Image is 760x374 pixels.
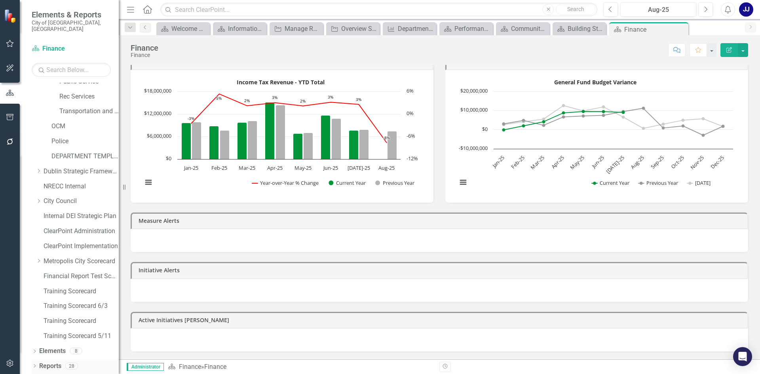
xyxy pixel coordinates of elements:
text: Jan-25 [183,164,198,171]
text: -6% [407,132,415,139]
a: Department Measure Data [385,24,434,34]
text: Feb-25 [509,154,526,170]
text: Dec-25 [709,154,725,170]
path: Aug-25, 683,464. Two Years Ago. [642,127,645,130]
div: Finance [624,25,686,34]
span: Elements & Reports [32,10,111,19]
text: $0 [166,155,171,162]
path: Sep-25, 888,513. Previous Year. [662,126,665,129]
div: Finance [131,44,158,52]
div: Department Measure Data [398,24,434,34]
text: Aug-25 [378,164,395,171]
text: $20,000,000 [460,87,488,94]
path: Jul-25, 6,561,982. Two Years Ago. [622,116,625,119]
a: Training Scorecard 5/11 [44,332,119,341]
path: Aug-25, 7,471,839. Previous Year. [388,131,397,159]
a: Training Scorecard [44,287,119,296]
text: Aug-25 [629,154,646,171]
path: Dec-25, 1,790,729.59999999. Previous Year. [722,125,725,128]
text: Mar-25 [529,154,545,171]
path: Jan-25, 3,023,738. Previous Year. [502,122,505,125]
path: Jan-25, 9,615,700. Current Year. [182,123,191,159]
a: Information Technology [215,24,264,34]
div: Community Development [511,24,547,34]
small: City of [GEOGRAPHIC_DATA], [GEOGRAPHIC_DATA] [32,19,111,32]
text: Nov-25 [689,154,705,171]
text: 3% [328,94,333,100]
text: -12% [407,155,418,162]
a: Manage Reports [272,24,321,34]
button: Show Previous Year [375,179,415,186]
h3: Initiative Alerts [139,267,743,273]
text: Jan-25 [490,154,506,170]
path: Jun-25, 10,794,372. Previous Year. [332,118,341,159]
div: 28 [65,363,78,369]
a: Community Development [498,24,547,34]
div: Performance Analytics [454,24,491,34]
text: -8% [383,135,390,140]
text: May-25 [294,164,312,171]
path: Oct-25, 1,925,164. Previous Year. [682,124,685,127]
text: -$10,000,000 [459,144,488,152]
a: ClearPoint Implementation [44,242,119,251]
a: Training Scorecard 6/3 [44,302,119,311]
path: Feb-25, 1,988,145. Current Year. [522,124,525,127]
a: OCM [51,122,119,131]
text: Jun-25 [323,164,338,171]
text: Income Tax Revenue - YTD Total [237,78,325,86]
button: Show Year-over-Year % Change [252,179,319,186]
path: Feb-25, 8,823,513. Current Year. [209,126,219,159]
path: Apr-25, 15,057,119. Current Year. [265,102,275,159]
div: 8 [70,348,82,355]
div: Finance [131,52,158,58]
svg: Interactive chart [139,76,422,195]
input: Search Below... [32,63,111,77]
path: Jun-25, 7,462,298.36. Previous Year. [602,114,605,117]
path: Apr-25, 8,794,772. Current Year. [562,111,565,114]
path: Feb-25, 4,834,962. Previous Year. [522,119,525,122]
text: 6% [407,87,414,94]
h3: Measure Alerts [139,218,743,224]
path: Jul-25, 7,826,936. Previous Year. [359,129,369,159]
path: Mar-25, 9,781,698. Current Year. [237,122,247,159]
button: View chart menu, General Fund Budget Variance [458,177,469,188]
text: [DATE]-25 [348,164,370,171]
text: $12,000,000 [144,110,171,117]
a: City Council [44,197,119,206]
div: JJ [739,2,753,17]
div: Manage Reports [285,24,321,34]
input: Search ClearPoint... [160,3,597,17]
text: 2% [300,98,306,104]
button: Search [556,4,595,15]
path: Jun-25, 9,438,480. Current Year. [602,110,605,113]
path: Jul-25, 9,009,020. Current Year. [622,111,625,114]
g: Previous Year, series 3 of 3. Bar series with 8 bars. Y axis, values. [192,105,397,159]
a: DEPARTMENT TEMPLATE [51,152,119,161]
div: Aug-25 [623,5,693,15]
text: $0 [482,125,488,133]
a: Finance [179,363,201,370]
path: May-25, 9,479,622.12. Current Year. [582,110,585,113]
a: Transportation and Mobility [59,107,119,116]
path: Jan-25, 9,862,591. Previous Year. [192,122,201,159]
text: Mar-25 [239,164,255,171]
text: May-25 [568,154,585,171]
path: May-25, 7,040,182. Previous Year. [304,133,313,159]
a: Training Scorecard [44,317,119,326]
div: Open Intercom Messenger [733,347,752,366]
a: Elements [39,347,66,356]
span: Search [567,6,584,12]
a: Financial Report Test Scorecard [44,272,119,281]
text: 5% [216,95,222,101]
div: » [168,363,433,372]
a: Welcome Page [158,24,208,34]
div: Building Standards [568,24,604,34]
div: Overview Survey [341,24,378,34]
text: [DATE]-25 [604,154,625,175]
text: Feb-25 [211,164,227,171]
div: General Fund Budget Variance. Highcharts interactive chart. [453,76,740,195]
path: Nov-25, 5,725,650. Two Years Ago. [702,117,705,120]
a: ClearPoint Administration [44,227,119,236]
text: 2% [244,98,250,103]
path: Mar-25, 4,140,298. Current Year. [542,120,545,123]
